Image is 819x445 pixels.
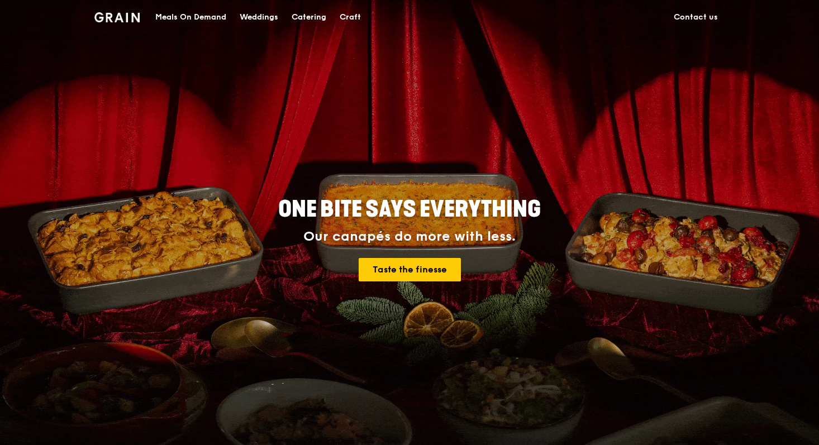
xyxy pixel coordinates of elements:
span: ONE BITE SAYS EVERYTHING [278,196,541,223]
a: Taste the finesse [359,258,461,281]
div: Meals On Demand [155,1,226,34]
a: Craft [333,1,368,34]
div: Our canapés do more with less. [208,229,611,245]
img: Grain [94,12,140,22]
div: Craft [340,1,361,34]
a: Contact us [667,1,725,34]
div: Weddings [240,1,278,34]
a: Weddings [233,1,285,34]
div: Catering [292,1,326,34]
a: Catering [285,1,333,34]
